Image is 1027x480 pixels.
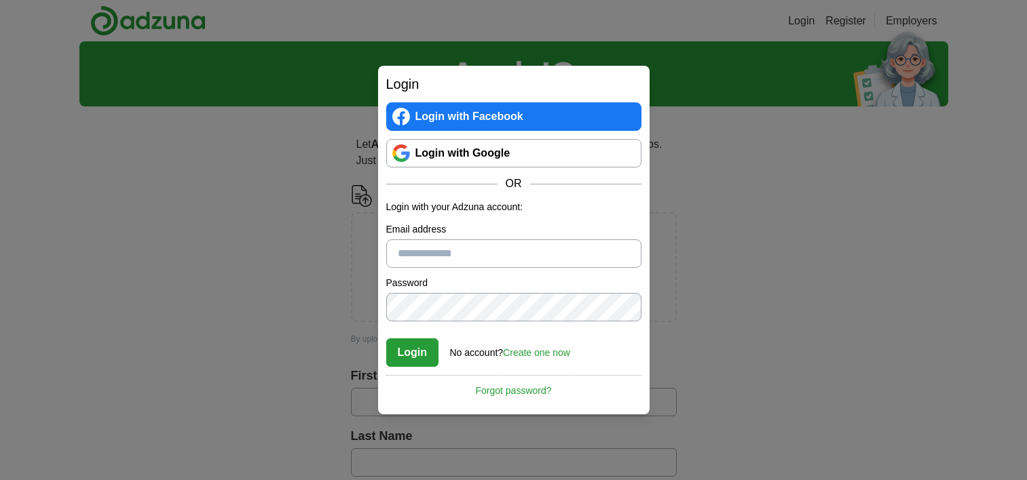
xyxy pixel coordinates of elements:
a: Forgot password? [386,375,641,398]
a: Login with Facebook [386,102,641,131]
h2: Login [386,74,641,94]
button: Login [386,338,439,367]
div: No account? [450,338,570,360]
label: Password [386,276,641,290]
p: Login with your Adzuna account: [386,200,641,214]
span: OR [498,176,530,192]
a: Create one now [503,347,570,358]
label: Email address [386,222,641,237]
a: Login with Google [386,139,641,167]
